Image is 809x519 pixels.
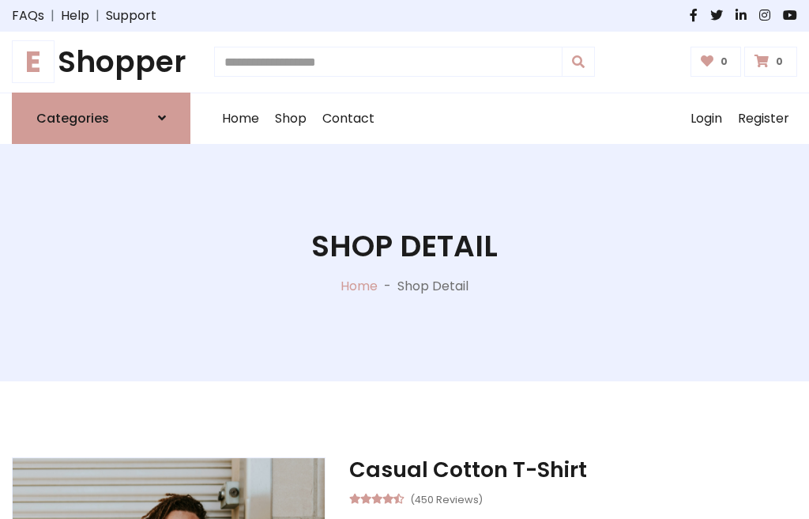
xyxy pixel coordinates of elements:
[744,47,797,77] a: 0
[12,44,190,80] a: EShopper
[61,6,89,25] a: Help
[683,93,730,144] a: Login
[378,277,397,296] p: -
[36,111,109,126] h6: Categories
[89,6,106,25] span: |
[341,277,378,295] a: Home
[12,40,55,83] span: E
[730,93,797,144] a: Register
[214,93,267,144] a: Home
[12,6,44,25] a: FAQs
[772,55,787,69] span: 0
[410,489,483,508] small: (450 Reviews)
[717,55,732,69] span: 0
[690,47,742,77] a: 0
[12,44,190,80] h1: Shopper
[314,93,382,144] a: Contact
[349,457,797,483] h3: Casual Cotton T-Shirt
[44,6,61,25] span: |
[12,93,190,144] a: Categories
[311,229,498,264] h1: Shop Detail
[267,93,314,144] a: Shop
[397,277,468,296] p: Shop Detail
[106,6,156,25] a: Support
